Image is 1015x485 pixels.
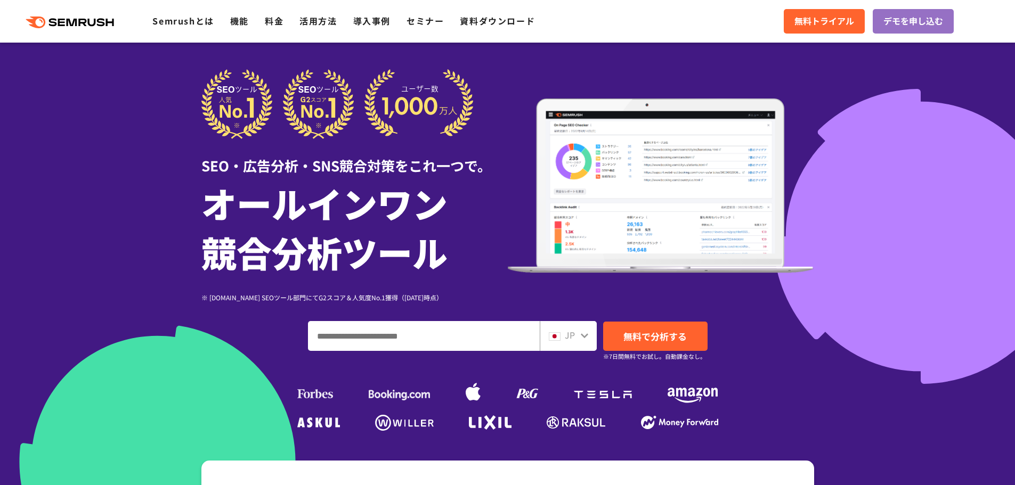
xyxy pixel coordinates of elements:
[623,330,687,343] span: 無料で分析する
[407,14,444,27] a: セミナー
[565,328,575,341] span: JP
[201,178,508,276] h1: オールインワン 競合分析ツール
[152,14,214,27] a: Semrushとは
[883,14,943,28] span: デモを申し込む
[265,14,283,27] a: 料金
[308,322,539,350] input: ドメイン、キーワードまたはURLを入力してください
[603,351,706,361] small: ※7日間無料でお試し。自動課金なし。
[460,14,535,27] a: 資料ダウンロード
[873,9,954,34] a: デモを申し込む
[299,14,337,27] a: 活用方法
[603,322,708,351] a: 無料で分析する
[201,139,508,176] div: SEO・広告分析・SNS競合対策をこれ一つで。
[201,292,508,302] div: ※ [DOMAIN_NAME] SEOツール部門にてG2スコア＆人気度No.1獲得（[DATE]時点）
[794,14,854,28] span: 無料トライアル
[784,9,865,34] a: 無料トライアル
[353,14,391,27] a: 導入事例
[230,14,249,27] a: 機能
